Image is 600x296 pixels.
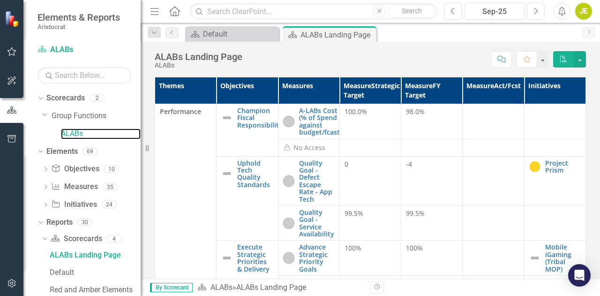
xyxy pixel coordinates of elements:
[283,175,294,187] img: Not Started
[278,104,339,139] td: Double-Click to Edit Right Click for Context Menu
[47,248,141,263] a: ALABs Landing Page
[402,7,422,15] span: Search
[210,283,232,292] a: ALABs
[155,62,242,69] div: ALABs
[568,264,591,287] div: Open Intercom Messenger
[236,283,306,292] div: ALABs Landing Page
[46,146,78,157] a: Elements
[283,116,294,127] img: Not Started
[278,205,339,241] td: Double-Click to Edit Right Click for Context Menu
[217,104,278,157] td: Double-Click to Edit Right Click for Context Menu
[406,107,425,116] span: 98.0%
[300,29,374,41] div: ALABs Landing Page
[51,234,102,244] a: Scorecards
[221,168,232,179] img: Not Defined
[37,45,131,55] a: ALABs
[345,243,361,252] span: 100%
[545,159,581,174] a: Project Prism
[50,251,141,259] div: ALABs Landing Page
[203,28,277,40] div: Default
[160,107,211,116] span: Performance
[237,159,273,189] a: Uphold Tech Quality Standards
[406,243,423,252] span: 100%
[345,209,363,218] span: 99.5%
[90,94,105,102] div: 2
[52,111,141,121] a: Group Functions
[221,112,232,123] img: Not Defined
[524,241,585,276] td: Double-Click to Edit Right Click for Context Menu
[221,252,232,264] img: Not Defined
[104,165,119,173] div: 10
[37,12,120,23] span: Elements & Reports
[575,3,592,20] button: JE
[102,201,117,209] div: 24
[82,147,97,155] div: 69
[61,129,141,139] a: ALABs
[468,6,521,17] div: Sep-25
[46,217,73,228] a: Reports
[293,143,325,152] div: No Access
[37,67,131,83] input: Search Below...
[103,183,118,191] div: 35
[278,241,339,276] td: Double-Click to Edit Right Click for Context Menu
[529,161,540,172] img: At Risk
[51,164,99,175] a: Objectives
[237,243,273,273] a: Execute Strategic Priorities & Delivery
[406,159,412,168] span: -4
[299,159,335,203] a: Quality Goal - Defect Escape Rate - App Tech
[187,28,277,40] a: Default
[237,107,283,129] a: Champion Fiscal Responsibility
[283,218,294,229] img: Not Started
[47,265,141,280] a: Default
[299,107,342,136] a: A-LABs Cost (% of Spend against budget/fcast)
[107,235,122,243] div: 4
[345,159,348,168] span: 0
[529,252,540,264] img: Not Defined
[150,283,193,292] span: By Scorecard
[197,282,363,293] div: »
[406,209,425,218] span: 99.5%
[190,3,437,20] input: Search ClearPoint...
[465,3,525,20] button: Sep-25
[50,286,141,294] div: Red and Amber Elements
[77,219,92,227] div: 30
[524,156,585,205] td: Double-Click to Edit Right Click for Context Menu
[50,268,141,277] div: Default
[345,107,367,116] span: 100.0%
[51,182,97,192] a: Measures
[388,5,435,18] button: Search
[545,243,581,273] a: Mobile iGaming (Tribal MOP)
[155,52,242,62] div: ALABs Landing Page
[37,23,120,30] small: Aristocrat
[283,252,294,264] img: Not Started
[217,156,278,241] td: Double-Click to Edit Right Click for Context Menu
[299,243,335,273] a: Advance Strategic Priority Goals
[299,209,335,238] a: Quality Goal - Service Availability
[5,11,21,27] img: ClearPoint Strategy
[278,156,339,205] td: Double-Click to Edit Right Click for Context Menu
[51,199,97,210] a: Initiatives
[46,93,85,104] a: Scorecards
